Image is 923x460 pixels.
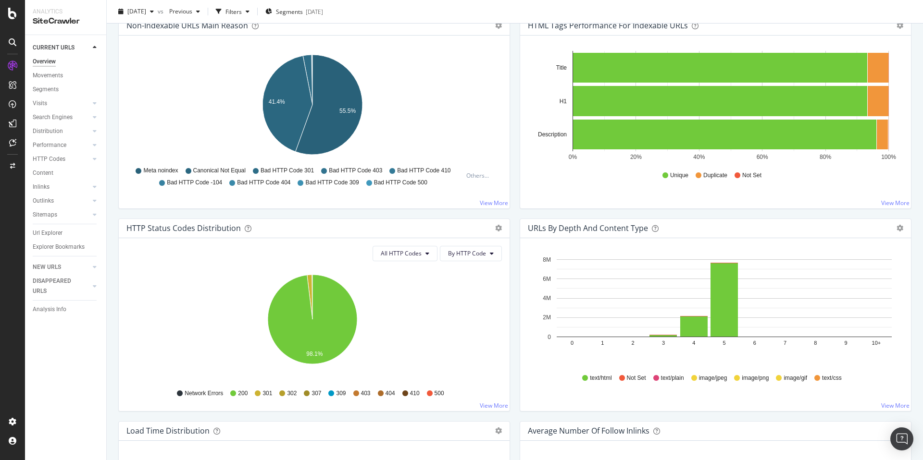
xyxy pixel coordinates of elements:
span: Network Errors [185,389,223,398]
div: Analysis Info [33,304,66,315]
div: CURRENT URLS [33,43,75,53]
div: URLs by Depth and Content Type [528,223,648,233]
span: image/png [742,374,769,382]
span: 302 [287,389,297,398]
div: HTTP Status Codes Distribution [126,223,241,233]
span: 403 [361,389,371,398]
a: CURRENT URLS [33,43,90,53]
text: 40% [693,154,705,160]
text: 1 [601,340,604,346]
text: Description [538,131,567,138]
span: 404 [386,389,395,398]
text: H1 [560,98,567,105]
div: Open Intercom Messenger [890,427,913,450]
text: 0% [569,154,577,160]
div: Inlinks [33,182,50,192]
div: Content [33,168,53,178]
div: Performance [33,140,66,150]
text: 80% [820,154,831,160]
span: All HTTP Codes [381,249,422,257]
a: Movements [33,71,100,81]
div: Explorer Bookmarks [33,242,85,252]
span: 500 [435,389,444,398]
text: 10+ [872,340,881,346]
button: By HTTP Code [440,246,502,261]
text: 6 [753,340,756,346]
span: text/css [822,374,842,382]
a: View More [480,199,508,207]
div: Segments [33,85,59,95]
div: gear [897,225,903,231]
span: Bad HTTP Code 403 [329,167,382,175]
a: Search Engines [33,112,90,122]
div: Distribution [33,126,63,136]
text: 4M [543,295,551,302]
button: [DATE] [114,4,158,19]
a: NEW URLS [33,262,90,272]
span: Bad HTTP Code 404 [237,179,290,187]
div: gear [495,225,502,231]
span: Not Set [742,171,761,180]
div: gear [897,22,903,29]
div: A chart. [126,51,499,162]
div: Url Explorer [33,228,62,238]
span: Bad HTTP Code 410 [397,167,450,175]
a: Visits [33,98,90,109]
span: Canonical Not Equal [193,167,246,175]
span: Unique [670,171,688,180]
text: 8 [814,340,817,346]
span: Bad HTTP Code 500 [374,179,427,187]
text: 4 [692,340,695,346]
text: 41.4% [269,98,285,105]
a: HTTP Codes [33,154,90,164]
a: View More [881,199,910,207]
svg: A chart. [528,51,900,162]
div: HTTP Codes [33,154,65,164]
span: 2025 Jun. 6th [127,7,146,15]
span: 309 [336,389,346,398]
a: Distribution [33,126,90,136]
div: DISAPPEARED URLS [33,276,81,296]
a: View More [881,401,910,410]
text: 9 [845,340,848,346]
div: Outlinks [33,196,54,206]
a: Performance [33,140,90,150]
span: 200 [238,389,248,398]
span: vs [158,7,165,15]
span: image/jpeg [699,374,727,382]
div: Search Engines [33,112,73,122]
a: View More [480,401,508,410]
a: Explorer Bookmarks [33,242,100,252]
span: Segments [276,7,303,15]
button: Filters [212,4,253,19]
div: SiteCrawler [33,16,99,27]
div: Average Number of Follow Inlinks [528,426,649,436]
span: Duplicate [703,171,727,180]
div: gear [495,427,502,434]
a: Sitemaps [33,210,90,220]
text: 20% [630,154,642,160]
div: Sitemaps [33,210,57,220]
div: Non-Indexable URLs Main Reason [126,21,248,30]
text: 55.5% [339,108,356,114]
svg: A chart. [126,269,499,380]
a: Outlinks [33,196,90,206]
button: All HTTP Codes [373,246,437,261]
button: Segments[DATE] [262,4,327,19]
div: Visits [33,98,47,109]
div: Filters [225,7,242,15]
div: [DATE] [306,7,323,15]
div: Others... [466,171,493,180]
button: Previous [165,4,204,19]
span: Bad HTTP Code 309 [305,179,359,187]
text: 100% [881,154,896,160]
span: Meta noindex [143,167,178,175]
text: Title [556,64,567,71]
text: 0 [548,334,551,340]
div: A chart. [528,254,900,365]
text: 98.1% [306,351,323,357]
a: DISAPPEARED URLS [33,276,90,296]
span: Bad HTTP Code 301 [261,167,314,175]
